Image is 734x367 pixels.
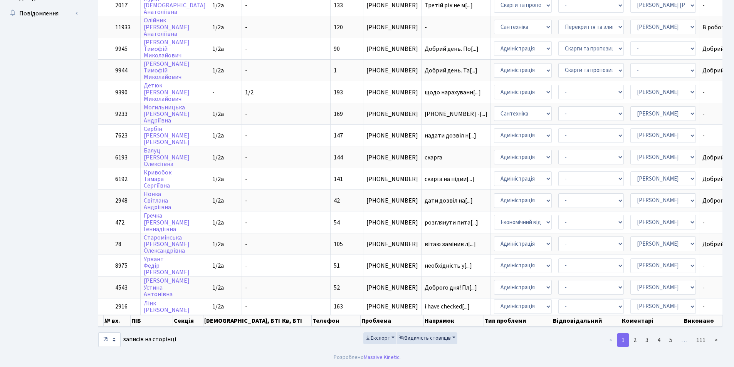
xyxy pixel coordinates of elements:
span: Видимість стовпців [399,334,451,342]
select: записів на сторінці [98,332,121,347]
span: 11933 [115,23,131,32]
span: скарга на підви[...] [425,175,474,183]
span: 2017 [115,1,128,10]
span: дати дозвіл на[...] [425,196,473,205]
span: [PHONE_NUMBER] [366,24,418,30]
span: 9390 [115,88,128,97]
span: 1/2а [212,175,224,183]
span: - [245,175,247,183]
span: 169 [334,110,343,118]
span: - [245,196,247,205]
th: № вх. [104,315,131,327]
a: Massive Kinetic [364,353,400,361]
span: 2948 [115,196,128,205]
span: 1/2 [245,88,254,97]
th: Відповідальний [552,315,621,327]
span: - [245,240,247,248]
span: - [245,131,247,140]
span: 163 [334,302,343,311]
span: надати дозвіл н[...] [425,131,476,140]
a: Повідомлення [4,6,81,21]
span: [PHONE_NUMBER] [366,303,418,310]
span: 1/2а [212,218,224,227]
span: - [245,23,247,32]
span: 52 [334,283,340,292]
span: - [425,24,487,30]
span: Третій рік не м[...] [425,1,473,10]
span: 1/2а [212,196,224,205]
button: Експорт [363,332,397,344]
span: Доброго дня! Пл[...] [425,283,477,292]
span: 2916 [115,302,128,311]
span: 472 [115,218,124,227]
th: Тип проблеми [484,315,552,327]
span: [PHONE_NUMBER] [366,132,418,139]
span: - [245,261,247,270]
span: 9233 [115,110,128,118]
a: Детюк[PERSON_NAME]Миколайович [144,82,190,103]
span: Добрий день. Та[...] [425,66,477,75]
th: Кв, БТІ [281,315,312,327]
a: Лінк[PERSON_NAME] [144,299,190,314]
a: 1 [617,333,629,347]
a: 111 [692,333,710,347]
span: [PHONE_NUMBER] -[...] [425,110,487,118]
span: скарга [425,154,487,161]
th: ПІБ [131,315,173,327]
span: 4543 [115,283,128,292]
span: 6192 [115,175,128,183]
span: - [245,302,247,311]
a: Гречка[PERSON_NAME]Геннадіївна [144,212,190,233]
button: Видимість стовпців [397,332,457,344]
span: 7623 [115,131,128,140]
a: Сербін[PERSON_NAME][PERSON_NAME] [144,125,190,146]
span: Експорт [365,334,390,342]
span: 1 [334,66,337,75]
a: 2 [629,333,641,347]
a: Олійник[PERSON_NAME]Анатоліївна [144,17,190,38]
span: 1/2а [212,283,224,292]
span: [PHONE_NUMBER] [366,111,418,117]
span: - [212,88,215,97]
span: 51 [334,261,340,270]
span: 141 [334,175,343,183]
span: 1/2а [212,302,224,311]
span: 1/2а [212,240,224,248]
span: [PHONE_NUMBER] [366,89,418,96]
span: 42 [334,196,340,205]
span: 8975 [115,261,128,270]
span: 1/2а [212,45,224,53]
a: 5 [665,333,677,347]
th: Коментарі [621,315,683,327]
a: 3 [641,333,653,347]
span: - [245,218,247,227]
span: 54 [334,218,340,227]
span: - [245,1,247,10]
span: i have checked[...] [425,302,470,311]
a: Балуц[PERSON_NAME]Олексіївна [144,147,190,168]
a: 4 [653,333,665,347]
span: [PHONE_NUMBER] [366,154,418,161]
span: 193 [334,88,343,97]
th: Проблема [361,315,424,327]
span: - [245,45,247,53]
a: КривобокТамараСергіївна [144,168,171,190]
th: Напрямок [424,315,484,327]
a: [PERSON_NAME]ТимофійМиколайович [144,38,190,60]
span: 1/2а [212,23,224,32]
span: вітаю замінив л[...] [425,240,476,248]
span: 120 [334,23,343,32]
span: 9945 [115,45,128,53]
span: 90 [334,45,340,53]
div: Розроблено . [334,353,401,362]
span: [PHONE_NUMBER] [366,176,418,182]
a: [PERSON_NAME]УстинаАнтонівна [144,277,190,298]
span: 1/2а [212,131,224,140]
a: Могильницька[PERSON_NAME]Андріївна [144,103,190,125]
span: - [245,153,247,162]
th: Секція [173,315,203,327]
span: щодо нарахуванн[...] [425,88,481,97]
span: - [245,110,247,118]
span: розглянути пита[...] [425,218,478,227]
span: 133 [334,1,343,10]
